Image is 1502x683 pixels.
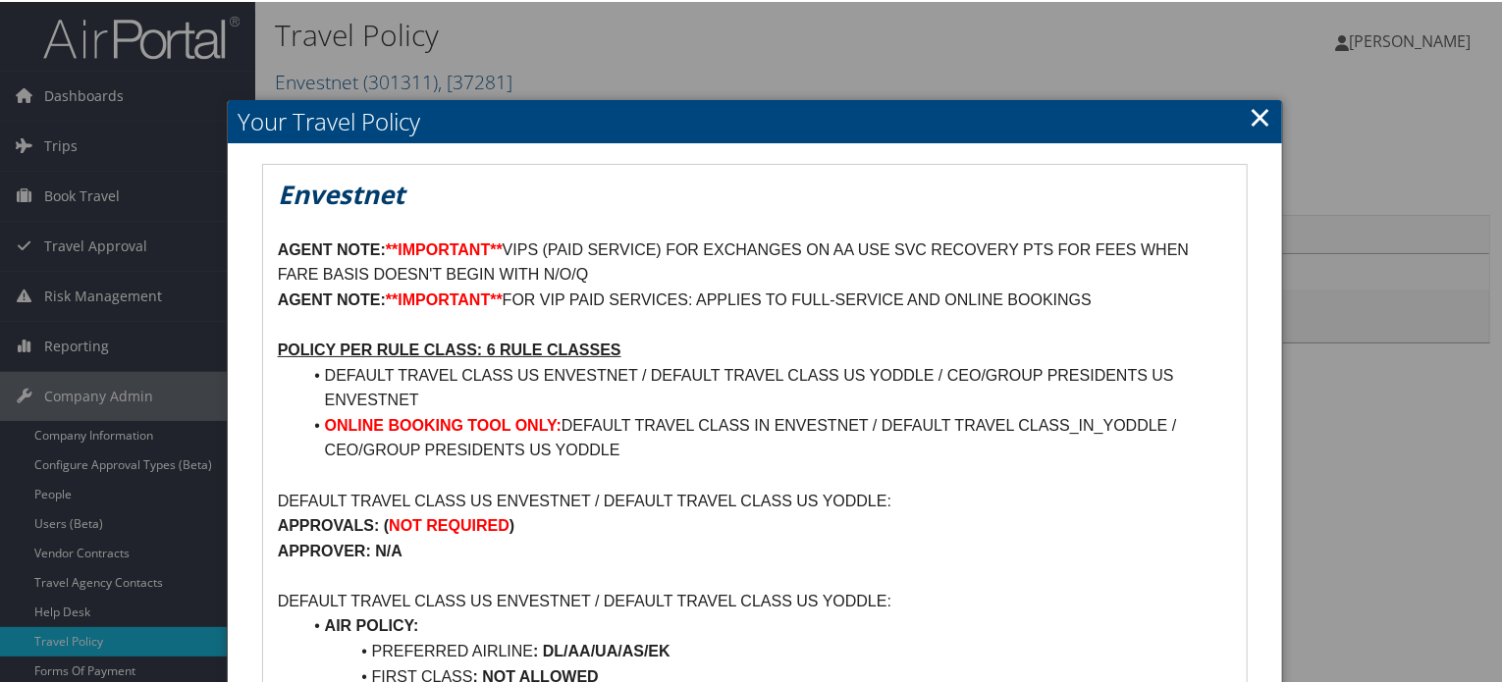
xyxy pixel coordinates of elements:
h2: Your Travel Policy [228,98,1283,141]
strong: ONLINE BOOKING TOOL ONLY: [325,415,562,432]
u: POLICY PER RULE CLASS: 6 RULE CLASSES [278,340,621,356]
em: Envestnet [278,175,404,210]
strong: AGENT NOTE: [278,289,386,306]
strong: AIR POLICY: [325,615,419,632]
p: DEFAULT TRAVEL CLASS US ENVESTNET / DEFAULT TRAVEL CLASS US YODDLE: [278,587,1233,612]
strong: NOT REQUIRED [389,515,510,532]
p: VIPS (PAID SERVICE) FOR EXCHANGES ON AA USE SVC RECOVERY PTS FOR FEES WHEN FARE BASIS DOESN'T BEG... [278,236,1233,286]
p: DEFAULT TRAVEL CLASS US ENVESTNET / DEFAULT TRAVEL CLASS US YODDLE: [278,487,1233,512]
strong: : DL/AA/UA/AS/EK [533,641,671,657]
a: Close [1249,95,1271,134]
strong: APPROVER: N/A [278,541,402,557]
li: PREFERRED AIRLINE [301,637,1233,662]
p: FOR VIP PAID SERVICES: APPLIES TO FULL-SERVICE AND ONLINE BOOKINGS [278,286,1233,311]
strong: : NOT ALLOWED [473,666,599,683]
strong: APPROVALS: ( [278,515,389,532]
strong: AGENT NOTE: [278,239,386,256]
strong: ) [510,515,514,532]
li: DEFAULT TRAVEL CLASS IN ENVESTNET / DEFAULT TRAVEL CLASS_IN_YODDLE / CEO/GROUP PRESIDENTS US YODDLE [301,411,1233,461]
li: DEFAULT TRAVEL CLASS US ENVESTNET / DEFAULT TRAVEL CLASS US YODDLE / CEO/GROUP PRESIDENTS US ENVE... [301,361,1233,411]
